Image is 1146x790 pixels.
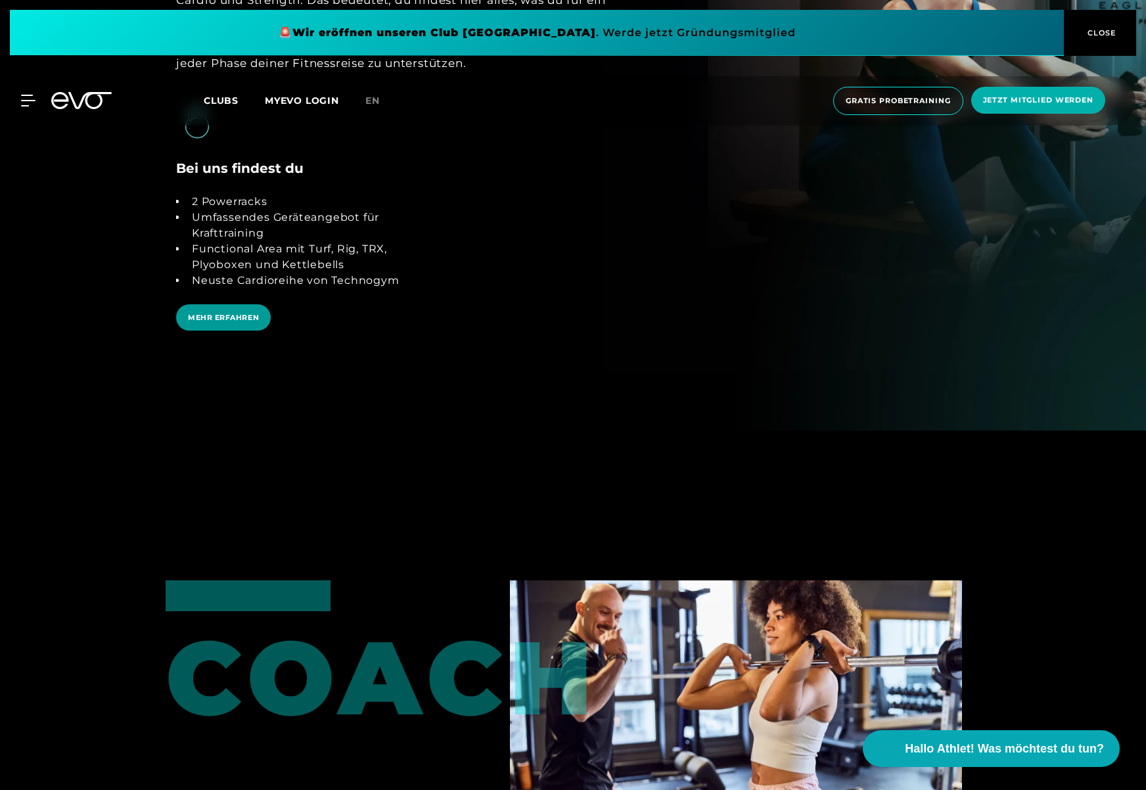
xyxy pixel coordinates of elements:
[187,241,434,273] li: Functional Area mit Turf, Rig, TRX, Plyoboxen und Kettlebells
[365,95,380,106] span: en
[166,580,289,730] div: COACH
[176,304,276,355] a: MEHR ERFAHREN
[187,210,434,241] li: Umfassendes Geräteangebot für Krafttraining
[846,95,951,106] span: Gratis Probetraining
[176,158,304,178] h4: Bei uns findest du
[1064,10,1136,56] button: CLOSE
[983,95,1093,106] span: Jetzt Mitglied werden
[188,312,259,323] span: MEHR ERFAHREN
[265,95,339,106] a: MYEVO LOGIN
[187,194,434,210] li: 2 Powerracks
[905,740,1104,758] span: Hallo Athlet! Was möchtest du tun?
[829,87,967,115] a: Gratis Probetraining
[1084,27,1116,39] span: CLOSE
[365,93,396,108] a: en
[204,94,265,106] a: Clubs
[204,95,239,106] span: Clubs
[967,87,1109,115] a: Jetzt Mitglied werden
[863,730,1120,767] button: Hallo Athlet! Was möchtest du tun?
[187,273,434,289] li: Neuste Cardioreihe von Technogym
